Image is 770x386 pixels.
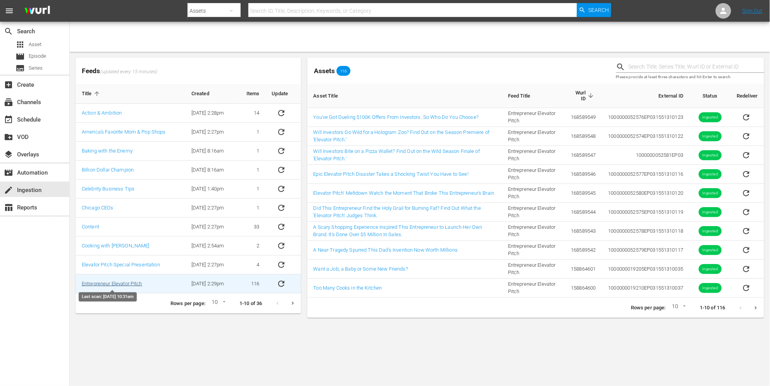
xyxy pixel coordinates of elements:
td: 168589548 [564,127,602,146]
td: [DATE] 2:54am [185,237,237,256]
button: Next page [285,296,300,311]
a: Billion Dollar Champion [82,167,134,173]
span: VOD [4,132,13,142]
td: Entrepreneur Elevator Pitch [502,222,564,241]
td: 158864601 [564,260,602,279]
th: External ID [602,84,690,108]
td: [DATE] 2:29pm [185,274,237,293]
a: A Scary Shopping Experience Inspired This Entrepreneur to Launch Her Own Brand. It's Done Over $5... [314,224,482,237]
span: Asset Title [314,92,348,99]
div: 10 [208,298,227,309]
td: 116 [237,274,266,293]
td: [DATE] 2:28pm [185,104,237,123]
a: America's Favorite Mom & Pop Shops [82,129,166,135]
span: Ingested [699,134,722,139]
td: [DATE] 1:40pm [185,180,237,199]
td: Entrepreneur Elevator Pitch [502,165,564,184]
td: 168589549 [564,108,602,127]
a: Content [82,224,99,230]
td: 1 [237,161,266,180]
a: Action & Ambition [82,110,122,116]
a: Elevator Pitch Special Presentation [82,262,160,268]
span: Assets [314,67,335,75]
span: Ingested [699,285,722,291]
a: Celebrity Business Tips [82,186,134,192]
td: 1000000019205 EP031551310035 [602,260,690,279]
th: Feed Title [502,84,564,108]
span: Episode [29,52,46,60]
a: Too Many Cooks in the Kitchen [314,285,382,291]
span: Search [588,3,609,17]
input: Search Title, Series Title, Wurl ID or External ID [629,61,764,73]
td: 33 [237,218,266,237]
button: Search [577,3,611,17]
span: Asset [29,41,41,48]
span: Asset [16,40,25,49]
td: Entrepreneur Elevator Pitch [502,279,564,298]
span: Schedule [4,115,13,124]
td: 168589545 [564,184,602,203]
span: Ingested [699,115,722,120]
span: Series [16,63,25,73]
span: Created [191,90,219,97]
a: Did This Entrepreneur Find the Holy Grail for Burning Fat? Find Out What the 'Elevator Pitch' Jud... [314,205,481,218]
th: Items [237,84,266,104]
td: [DATE] 2:27pm [185,218,237,237]
td: 168589547 [564,146,602,165]
td: [DATE] 2:27pm [185,256,237,274]
span: (updated every 15 minutes) [100,69,157,75]
img: ans4CAIJ8jUAAAAAAAAAAAAAAAAAAAAAAAAgQb4GAAAAAAAAAAAAAAAAAAAAAAAAJMjXAAAAAAAAAAAAAAAAAAAAAAAAgAT5G... [19,2,56,20]
td: [DATE] 2:27pm [185,123,237,142]
div: 10 [669,302,687,314]
td: [DATE] 8:16am [185,142,237,161]
td: Entrepreneur Elevator Pitch [502,260,564,279]
span: Ingested [699,266,722,272]
a: Will Investors Go Wild for a Hologram Zoo? Find Out on the Season Premiere of 'Elevator Pitch.' [314,129,490,142]
a: Chicago CEOs [82,205,114,211]
span: Episode [16,52,25,61]
a: Want a Job, a Baby or Some New Friends? [314,266,408,272]
a: Cooking with [PERSON_NAME] [82,243,150,249]
td: 1 [237,142,266,161]
td: 168589542 [564,241,602,260]
td: 1000000052579 EP031551310117 [602,241,690,260]
span: Ingested [699,190,722,196]
a: Sign Out [742,8,763,14]
span: Reports [4,203,13,212]
td: 1000000052577 EP031551310116 [602,165,690,184]
table: sticky table [76,84,301,293]
td: 2 [237,237,266,256]
td: 1000000052576 EP031551310123 [602,108,690,127]
td: 1000000019210 EP031551310037 [602,279,690,298]
span: Series [29,64,43,72]
td: 168589546 [564,165,602,184]
th: Status [690,84,731,108]
span: Ingested [699,228,722,234]
td: Entrepreneur Elevator Pitch [502,146,564,165]
th: Redeliver [731,84,764,108]
span: Title [82,90,102,97]
td: 158864600 [564,279,602,298]
p: 1-10 of 116 [700,304,725,312]
td: [DATE] 2:27pm [185,199,237,218]
span: Automation [4,168,13,177]
td: Entrepreneur Elevator Pitch [502,184,564,203]
td: 1000000052575 EP031551310119 [602,203,690,222]
p: Please provide at least three characters and hit Enter to search [616,74,764,81]
th: Update [266,84,301,104]
a: Elevator Pitch' Meltdown Watch the Moment That Broke This Entrepreneur's Brain [314,190,494,196]
td: 168589543 [564,222,602,241]
td: 1 [237,123,266,142]
td: Entrepreneur Elevator Pitch [502,108,564,127]
span: Ingested [699,153,722,158]
td: 1 [237,199,266,218]
a: Entrepreneur Elevator Pitch [82,281,142,286]
a: Epic Elevator Pitch Disaster Takes a Shocking Twist You Have to See! [314,171,469,177]
span: Wurl ID [570,90,596,101]
td: 1000000052581 EP03 [602,146,690,165]
td: 1000000052580 EP031551310120 [602,184,690,203]
td: 168589544 [564,203,602,222]
a: Baking with the Enemy [82,148,133,154]
td: [DATE] 8:16am [185,161,237,180]
span: menu [5,6,14,15]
